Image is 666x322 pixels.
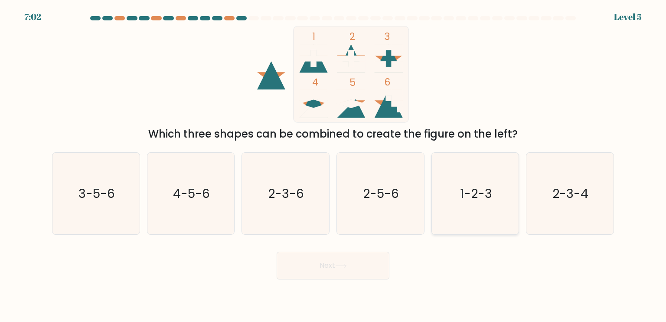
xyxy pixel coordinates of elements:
text: 1-2-3 [460,184,492,202]
text: 2-3-4 [553,184,589,202]
tspan: 3 [384,30,390,43]
div: Level 5 [614,10,642,23]
div: 7:02 [24,10,41,23]
div: Which three shapes can be combined to create the figure on the left? [57,126,609,142]
tspan: 5 [349,76,356,89]
tspan: 6 [384,75,391,89]
button: Next [277,252,389,279]
text: 3-5-6 [78,184,115,202]
tspan: 4 [312,75,319,89]
text: 4-5-6 [173,184,210,202]
tspan: 2 [349,30,355,43]
text: 2-5-6 [363,184,399,202]
text: 2-3-6 [268,184,304,202]
tspan: 1 [312,30,315,43]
